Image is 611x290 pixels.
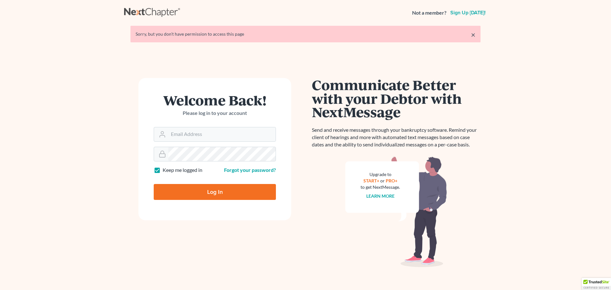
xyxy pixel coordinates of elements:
div: TrustedSite Certified [582,278,611,290]
label: Keep me logged in [163,166,202,174]
strong: Not a member? [412,9,446,17]
a: Forgot your password? [224,167,276,173]
a: Learn more [366,193,395,199]
a: Sign up [DATE]! [449,10,487,15]
div: to get NextMessage. [361,184,400,190]
a: PRO+ [386,178,397,183]
p: Send and receive messages through your bankruptcy software. Remind your client of hearings and mo... [312,126,481,148]
a: × [471,31,475,39]
input: Log In [154,184,276,200]
div: Upgrade to [361,171,400,178]
h1: Welcome Back! [154,93,276,107]
img: nextmessage_bg-59042aed3d76b12b5cd301f8e5b87938c9018125f34e5fa2b7a6b67550977c72.svg [345,156,447,267]
span: or [380,178,385,183]
input: Email Address [168,127,276,141]
div: Sorry, but you don't have permission to access this page [136,31,475,37]
a: START+ [363,178,379,183]
h1: Communicate Better with your Debtor with NextMessage [312,78,481,119]
p: Please log in to your account [154,110,276,117]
